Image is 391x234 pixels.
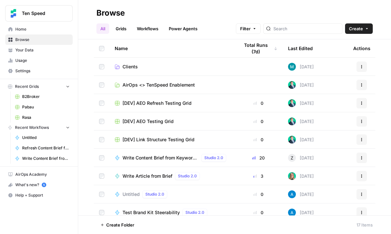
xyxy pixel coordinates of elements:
a: AirOps Academy [5,169,73,180]
img: loq7q7lwz012dtl6ci9jrncps3v6 [288,99,296,107]
a: Refresh Content Brief from Keyword [DEV] [12,143,73,153]
img: loq7q7lwz012dtl6ci9jrncps3v6 [288,136,296,144]
span: Clients [123,63,138,70]
span: Z [291,155,293,161]
a: Write Article from BriefStudio 2.0 [115,172,229,180]
img: loq7q7lwz012dtl6ci9jrncps3v6 [288,117,296,125]
span: B2Broker [22,94,70,100]
div: Browse [96,8,125,18]
a: Clients [115,63,229,70]
div: 0 [239,136,278,143]
div: What's new? [6,180,72,190]
div: [DATE] [288,190,314,198]
a: Power Agents [165,23,201,34]
div: [DATE] [288,99,314,107]
span: Create [349,25,363,32]
div: Name [115,39,229,57]
div: [DATE] [288,209,314,216]
a: Rasa [12,112,73,123]
img: 9k9gt13slxq95qn7lcfsj5lxmi7v [288,63,296,71]
div: 0 [239,118,278,125]
a: Workflows [133,23,162,34]
a: UntitledStudio 2.0 [115,190,229,198]
a: 5 [42,183,46,187]
button: Recent Workflows [5,123,73,132]
span: Settings [15,68,70,74]
span: Refresh Content Brief from Keyword [DEV] [22,145,70,151]
span: Write Content Brief from Keyword [DEV] [123,155,199,161]
input: Search [273,25,340,32]
button: Create [345,23,373,34]
a: AirOps <> TenSpeed Enablement [115,82,229,88]
a: Usage [5,55,73,66]
div: 0 [239,209,278,216]
a: [DEV] Link Structure Testing Grid [115,136,229,143]
button: Help + Support [5,190,73,200]
span: Rasa [22,115,70,120]
a: [DEV] AEO Refresh Testing Grid [115,100,229,106]
div: Last Edited [288,39,313,57]
div: [DATE] [288,172,314,180]
button: Recent Grids [5,82,73,91]
a: Home [5,24,73,34]
span: Pabau [22,104,70,110]
a: Your Data [5,45,73,55]
img: clj2pqnt5d80yvglzqbzt3r6x08a [288,172,296,180]
div: [DATE] [288,117,314,125]
a: Grids [112,23,130,34]
span: Your Data [15,47,70,53]
span: [DEV] AEO Refresh Testing Grid [123,100,192,106]
a: Write Content Brief from Keyword [DEV]Studio 2.0 [115,154,229,162]
span: Untitled [123,191,140,198]
span: AirOps <> TenSpeed Enablement [123,82,195,88]
div: [DATE] [288,154,314,162]
a: Pabau [12,102,73,112]
a: Untitled [12,132,73,143]
div: Actions [353,39,370,57]
button: What's new? 5 [5,180,73,190]
span: Home [15,26,70,32]
span: Ten Speed [22,10,61,17]
span: [DEV] Link Structure Testing Grid [123,136,195,143]
span: Untitled [22,135,70,141]
span: Write Content Brief from Keyword [DEV] [22,156,70,161]
span: Browse [15,37,70,43]
span: AirOps Academy [15,172,70,177]
span: Usage [15,58,70,63]
a: Settings [5,66,73,76]
a: Write Content Brief from Keyword [DEV] [12,153,73,164]
button: Filter [236,23,261,34]
span: Filter [240,25,251,32]
div: [DATE] [288,81,314,89]
span: Studio 2.0 [185,210,204,215]
a: Browse [5,34,73,45]
text: 5 [43,183,45,186]
img: o3cqybgnmipr355j8nz4zpq1mc6x [288,209,296,216]
a: All [96,23,109,34]
span: Studio 2.0 [204,155,223,161]
a: B2Broker [12,91,73,102]
div: [DATE] [288,136,314,144]
a: [DEV] AEO Testing Grid [115,118,229,125]
div: 20 [239,155,278,161]
div: 17 Items [356,222,373,228]
span: Recent Grids [15,84,39,89]
span: Write Article from Brief [123,173,172,179]
span: Create Folder [106,222,134,228]
img: loq7q7lwz012dtl6ci9jrncps3v6 [288,81,296,89]
button: Workspace: Ten Speed [5,5,73,21]
span: Recent Workflows [15,125,49,131]
div: 0 [239,100,278,106]
div: Total Runs (7d) [239,39,278,57]
div: 0 [239,191,278,198]
img: o3cqybgnmipr355j8nz4zpq1mc6x [288,190,296,198]
span: Studio 2.0 [145,191,164,197]
span: Studio 2.0 [178,173,197,179]
div: [DATE] [288,63,314,71]
div: 3 [239,173,278,179]
button: Create Folder [96,220,138,230]
span: [DEV] AEO Testing Grid [123,118,174,125]
a: Test Brand Kit SteerabilityStudio 2.0 [115,209,229,216]
img: Ten Speed Logo [7,7,19,19]
span: Help + Support [15,192,70,198]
